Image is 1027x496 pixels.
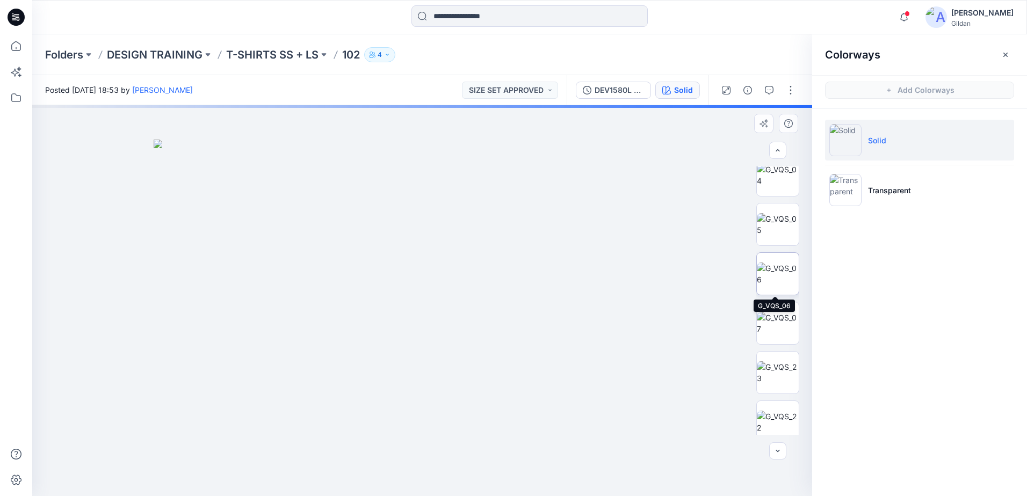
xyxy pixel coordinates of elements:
img: Transparent [829,174,862,206]
a: Folders [45,47,83,62]
div: [PERSON_NAME] [951,6,1014,19]
img: Solid [829,124,862,156]
div: Gildan [951,19,1014,27]
h2: Colorways [825,48,880,61]
p: 4 [378,49,382,61]
button: 4 [364,47,395,62]
img: G_VQS_04 [757,164,799,186]
a: [PERSON_NAME] [132,85,193,94]
a: T-SHIRTS SS + LS [226,47,319,62]
img: G_VQS_07 [757,312,799,334]
button: DEV1580L SIZE SET [576,82,651,99]
img: G_VQS_05 [757,213,799,236]
span: Posted [DATE] 18:53 by [45,84,193,96]
img: G_VQS_22 [757,411,799,433]
div: DEV1580L SIZE SET [595,84,644,96]
p: Transparent [868,185,911,196]
p: 102 [342,47,360,62]
a: DESIGN TRAINING [107,47,202,62]
img: G_VQS_23 [757,361,799,384]
img: G_VQS_06 [757,262,799,285]
img: avatar [925,6,947,28]
button: Solid [655,82,700,99]
div: Solid [674,84,693,96]
img: eyJhbGciOiJIUzI1NiIsImtpZCI6IjAiLCJzbHQiOiJzZXMiLCJ0eXAiOiJKV1QifQ.eyJkYXRhIjp7InR5cGUiOiJzdG9yYW... [154,140,691,496]
p: Solid [868,135,886,146]
button: Details [739,82,756,99]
